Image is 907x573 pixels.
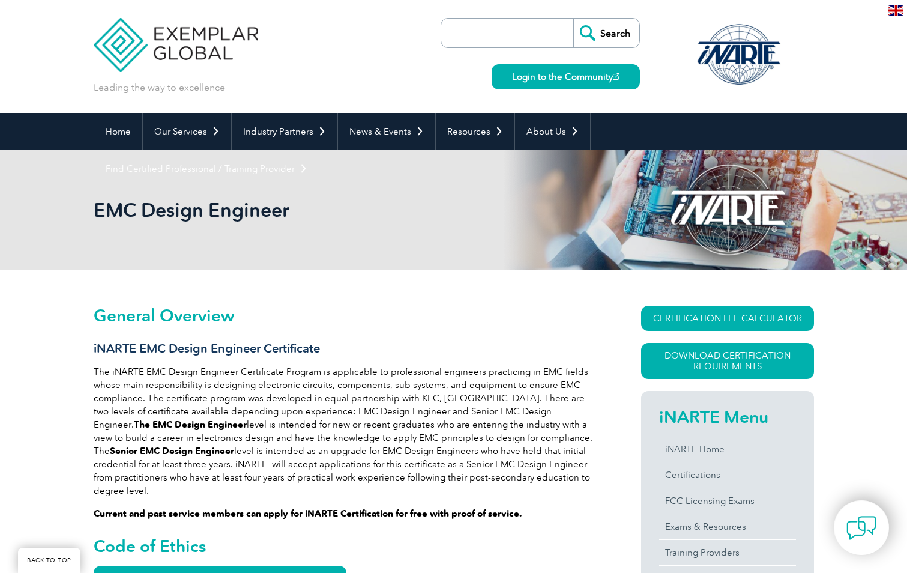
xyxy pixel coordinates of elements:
a: Login to the Community [492,64,640,89]
a: About Us [515,113,590,150]
img: open_square.png [613,73,619,80]
h2: Code of Ethics [94,536,598,556]
p: Leading the way to excellence [94,81,225,94]
strong: The EMC Design Engineer [134,419,247,430]
a: BACK TO TOP [18,548,80,573]
a: Find Certified Professional / Training Provider [94,150,319,187]
a: Training Providers [659,540,796,565]
a: Download Certification Requirements [641,343,814,379]
a: FCC Licensing Exams [659,488,796,514]
a: Exams & Resources [659,514,796,539]
strong: Senior EMC Design Engineer [110,446,234,456]
a: Home [94,113,142,150]
img: contact-chat.png [846,513,876,543]
input: Search [573,19,639,47]
img: en [888,5,903,16]
a: News & Events [338,113,435,150]
h2: General Overview [94,306,598,325]
h2: iNARTE Menu [659,407,796,426]
a: Certifications [659,462,796,488]
strong: Current and past service members can apply for iNARTE Certification for free with proof of service. [94,508,522,519]
a: Our Services [143,113,231,150]
a: Industry Partners [232,113,337,150]
h3: iNARTE EMC Design Engineer Certificate [94,341,598,356]
p: The iNARTE EMC Design Engineer Certificate Program is applicable to professional engineers practi... [94,365,598,497]
a: Resources [436,113,514,150]
h1: EMC Design Engineer [94,198,555,222]
a: CERTIFICATION FEE CALCULATOR [641,306,814,331]
a: iNARTE Home [659,437,796,462]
